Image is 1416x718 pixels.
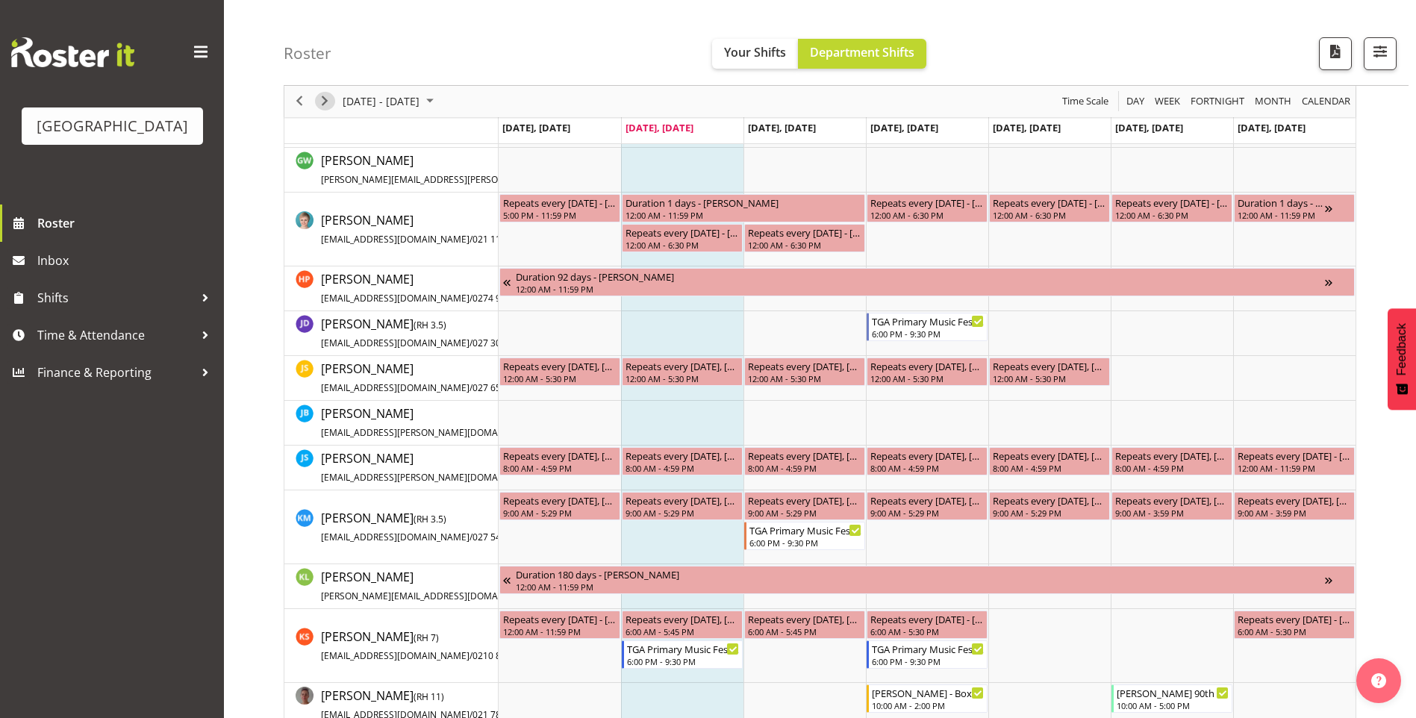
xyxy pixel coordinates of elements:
div: Jordan Sanft"s event - Repeats every monday, tuesday, wednesday, thursday, friday, saturday - Jor... [867,447,988,475]
div: 12:00 AM - 11:59 PM [1238,209,1325,221]
div: Kelly Shepherd"s event - TGA Primary Music Fest. Songs from Sunny Days Begin From Tuesday, August... [622,640,743,669]
span: [DATE], [DATE] [1115,121,1183,134]
span: [DATE], [DATE] [748,121,816,134]
div: Repeats every [DATE] - [PERSON_NAME] [1238,448,1351,463]
div: Katherine Madill"s event - TGA Primary Music Fest. Songs from Sunny Days Begin From Wednesday, Au... [744,522,865,550]
span: [PERSON_NAME] [321,271,529,305]
span: Feedback [1395,323,1409,375]
div: 8:00 AM - 4:59 PM [870,462,984,474]
div: Katherine Madill"s event - Repeats every monday, tuesday, wednesday, thursday, friday - Katherine... [499,492,620,520]
span: Time & Attendance [37,324,194,346]
div: Repeats every [DATE], [DATE], [DATE], [DATE], [DATE], [DATE] - [PERSON_NAME] [626,448,739,463]
div: 8:00 AM - 4:59 PM [1115,462,1229,474]
span: ( ) [414,631,439,644]
div: Katrina Luca"s event - Duration 180 days - Katrina Luca Begin From Friday, July 4, 2025 at 12:00:... [499,566,1355,594]
button: Next [315,93,335,111]
span: [PERSON_NAME] [321,360,529,395]
span: Fortnight [1189,93,1246,111]
div: Repeats every [DATE] - [PERSON_NAME] [503,611,617,626]
div: 9:00 AM - 5:29 PM [626,507,739,519]
div: 6:00 PM - 9:30 PM [872,328,984,340]
div: 6:00 AM - 5:30 PM [870,625,984,637]
div: TGA Primary Music Fest. Songs from Sunny Days [872,641,984,656]
span: [PERSON_NAME] [321,316,529,350]
div: Repeats every [DATE], [DATE], [DATE], [DATE], [DATE] - [PERSON_NAME] [626,358,739,373]
span: [EMAIL_ADDRESS][DOMAIN_NAME] [321,233,470,246]
span: 027 544 5284 [472,531,529,543]
span: [EMAIL_ADDRESS][PERSON_NAME][DOMAIN_NAME] [321,471,540,484]
div: 12:00 AM - 6:30 PM [993,209,1106,221]
span: 0274 916 019 [472,292,529,305]
span: Shifts [37,287,194,309]
div: 12:00 AM - 11:59 PM [626,209,861,221]
td: Jordan Bailey resource [284,401,499,446]
span: [DATE], [DATE] [870,121,938,134]
span: 021 114 9778 [472,233,529,246]
div: 9:00 AM - 5:29 PM [503,507,617,519]
div: Repeats every [DATE], [DATE] - [PERSON_NAME] [748,611,861,626]
div: Hanna Peters"s event - Repeats every friday - Hanna Peters Begin From Friday, August 29, 2025 at ... [989,194,1110,222]
div: 8:00 AM - 4:59 PM [503,462,617,474]
div: Repeats every [DATE], [DATE], [DATE], [DATE], [DATE], [DATE] - [PERSON_NAME] [993,448,1106,463]
div: TGA Primary Music Fest. Songs from Sunny Days [872,313,984,328]
div: Repeats every [DATE], [DATE], [DATE], [DATE], [DATE], [DATE] - [PERSON_NAME] [870,448,984,463]
td: Katherine Madill resource [284,490,499,564]
div: Jody Smart"s event - Repeats every monday, tuesday, wednesday, thursday, friday - Jody Smart Begi... [622,358,743,386]
span: Finance & Reporting [37,361,194,384]
span: [EMAIL_ADDRESS][DOMAIN_NAME] [321,649,470,662]
span: ( ) [414,690,444,703]
div: Repeats every [DATE], [DATE], [DATE], [DATE], [DATE], [DATE] - [PERSON_NAME] [748,448,861,463]
a: [PERSON_NAME](RH 7)[EMAIL_ADDRESS][DOMAIN_NAME]/0210 887 5149 [321,628,534,664]
span: ( ) [414,513,446,525]
button: Previous [290,93,310,111]
div: Katherine Madill"s event - Repeats every monday, tuesday, wednesday, thursday, friday - Katherine... [744,492,865,520]
div: Lisa Camplin"s event - Mikes 90th birthday lunch Begin From Saturday, August 30, 2025 at 10:00:00... [1111,684,1232,713]
button: Download a PDF of the roster according to the set date range. [1319,37,1352,70]
div: TGA Primary Music Fest. Songs from Sunny Days [749,522,861,537]
div: Katherine Madill"s event - Repeats every monday, tuesday, wednesday, thursday, friday - Katherine... [867,492,988,520]
div: Repeats every [DATE], [DATE] - [PERSON_NAME] [1238,493,1351,508]
span: [DATE], [DATE] [993,121,1061,134]
button: Fortnight [1188,93,1247,111]
div: Jordan Sanft"s event - Repeats every monday, tuesday, wednesday, thursday, friday, saturday - Jor... [989,447,1110,475]
a: [PERSON_NAME][EMAIL_ADDRESS][PERSON_NAME][DOMAIN_NAME] [321,405,599,440]
span: [EMAIL_ADDRESS][DOMAIN_NAME] [321,531,470,543]
span: / [470,531,472,543]
span: [EMAIL_ADDRESS][DOMAIN_NAME] [321,381,470,394]
button: August 2025 [340,93,440,111]
div: Kelly Shepherd"s event - Repeats every thursday - Kelly Shepherd Begin From Thursday, August 28, ... [867,611,988,639]
h4: Roster [284,45,331,62]
button: Feedback - Show survey [1388,308,1416,410]
div: 10:00 AM - 2:00 PM [872,699,984,711]
div: Repeats every [DATE] - [PERSON_NAME] [1115,195,1229,210]
button: Your Shifts [712,39,798,69]
span: [PERSON_NAME][EMAIL_ADDRESS][PERSON_NAME][DOMAIN_NAME] [321,173,610,186]
span: / [470,292,472,305]
div: Hanna Peters"s event - Repeats every wednesday - Hanna Peters Begin From Wednesday, August 27, 20... [744,224,865,252]
div: Jody Smart"s event - Repeats every monday, tuesday, wednesday, thursday, friday - Jody Smart Begi... [989,358,1110,386]
div: Repeats every [DATE] - [PERSON_NAME] [993,195,1106,210]
span: [EMAIL_ADDRESS][PERSON_NAME][DOMAIN_NAME] [321,426,540,439]
div: Repeats every [DATE] - [PERSON_NAME] [1238,611,1351,626]
div: Repeats every [DATE], [DATE], [DATE], [DATE], [DATE], [DATE] - [PERSON_NAME] [1115,448,1229,463]
div: Repeats every [DATE] - [PERSON_NAME] [626,225,739,240]
span: [PERSON_NAME][EMAIL_ADDRESS][DOMAIN_NAME] [321,590,540,602]
td: Jacinta Derriman resource [284,311,499,356]
div: Repeats every [DATE], [DATE], [DATE], [DATE], [DATE] - [PERSON_NAME] [503,493,617,508]
button: Department Shifts [798,39,926,69]
span: [PERSON_NAME] [321,569,599,603]
span: Time Scale [1061,93,1110,111]
div: 6:00 AM - 5:45 PM [748,625,861,637]
span: RH 3.5 [417,513,443,525]
div: Repeats every [DATE], [DATE], [DATE], [DATE], [DATE] - [PERSON_NAME] [870,358,984,373]
a: [PERSON_NAME](RH 3.5)[EMAIL_ADDRESS][DOMAIN_NAME]/027 305 2027 [321,315,529,351]
div: 8:00 AM - 4:59 PM [626,462,739,474]
div: Repeats every [DATE], [DATE] - [PERSON_NAME] [1115,493,1229,508]
div: 12:00 AM - 11:59 PM [516,581,1325,593]
span: [DATE] - [DATE] [341,93,421,111]
div: Duration 180 days - [PERSON_NAME] [516,566,1325,581]
td: Jordan Sanft resource [284,446,499,490]
div: Repeats every [DATE], [DATE], [DATE], [DATE], [DATE] - [PERSON_NAME] [748,493,861,508]
div: 12:00 AM - 6:30 PM [626,239,739,251]
span: 027 656 2890 [472,381,529,394]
